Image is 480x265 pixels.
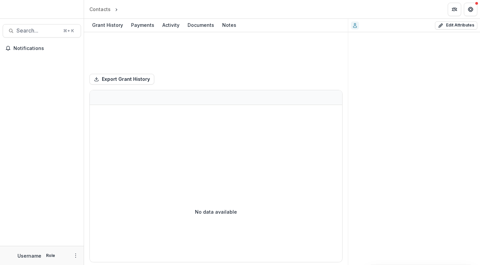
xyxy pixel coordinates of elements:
a: Activity [160,19,182,32]
div: ⌘ + K [62,27,75,35]
a: Contacts [87,4,113,14]
a: Notes [219,19,239,32]
button: Edit Attributes [435,21,477,30]
div: Grant History [89,20,126,30]
button: Partners [448,3,461,16]
button: Export Grant History [89,74,154,85]
button: More [72,252,80,260]
div: Notes [219,20,239,30]
div: Documents [185,20,217,30]
p: Username [17,252,41,259]
a: Documents [185,19,217,32]
div: Contacts [89,6,111,13]
a: Grant History [89,19,126,32]
span: Notifications [13,46,78,51]
div: Activity [160,20,182,30]
button: Notifications [3,43,81,54]
button: Get Help [464,3,477,16]
button: Search... [3,24,81,38]
p: Role [44,253,57,259]
nav: breadcrumb [87,4,148,14]
div: Payments [128,20,157,30]
p: No data available [195,208,237,215]
span: Search... [16,28,59,34]
a: Payments [128,19,157,32]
